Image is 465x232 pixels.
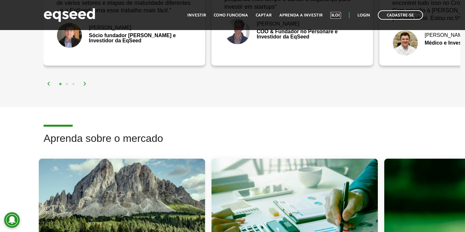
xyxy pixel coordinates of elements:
div: Sócio fundador [PERSON_NAME] e Investidor da EqSeed [57,33,192,43]
div: COO & Fundador no Personare e Investidor da EqSeed [224,29,360,39]
a: Aprenda a investir [279,13,323,17]
img: Bruno Rodrigues [224,19,250,45]
img: arrow%20left.svg [47,82,51,86]
img: Nick Johnston [57,23,82,48]
a: Login [357,13,370,17]
button: 3 of 2 [70,81,77,88]
a: Cadastre-se [378,10,423,20]
h2: Aprenda sobre o mercado [44,133,460,154]
img: Fernando De Marco [392,30,418,56]
a: Investir [187,13,206,17]
img: arrow%20right.svg [83,82,87,86]
button: 1 of 2 [57,81,64,88]
a: Blog [330,13,341,17]
a: Como funciona [214,13,248,17]
img: EqSeed [44,6,95,24]
a: Captar [256,13,272,17]
button: 2 of 2 [64,81,70,88]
